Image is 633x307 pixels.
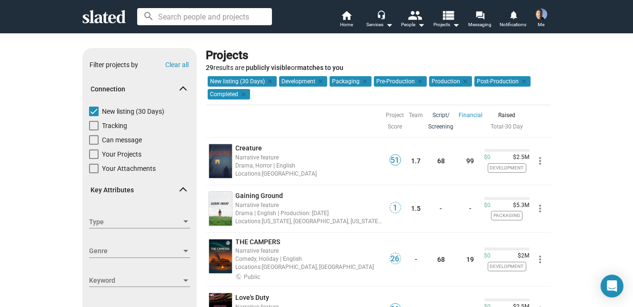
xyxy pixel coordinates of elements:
div: [GEOGRAPHIC_DATA] [236,169,383,178]
span: Connection [91,85,181,94]
span: Packaging [491,211,522,220]
span: Love's Duty [236,294,270,301]
mat-chip: New listing (30 Days) [208,76,277,87]
span: $0 [484,202,491,209]
a: 68 [437,157,445,165]
mat-icon: more_vert [534,203,546,214]
a: 51 [390,159,401,167]
a: Notifications [497,10,530,30]
mat-expansion-panel-header: Key Attributes [82,175,197,206]
mat-chip: Completed [208,89,250,99]
div: Open Intercom Messenger [601,275,623,297]
span: Locations: [236,264,262,270]
span: · [491,123,505,130]
mat-icon: people [407,8,421,22]
div: Filter projects by [90,60,139,69]
div: [US_STATE], [GEOGRAPHIC_DATA], [US_STATE], [GEOGRAPHIC_DATA] [236,217,383,226]
mat-icon: clear [316,77,324,86]
span: Tracking [102,121,128,130]
mat-icon: more_vert [534,254,546,265]
mat-icon: arrow_drop_down [450,19,462,30]
mat-icon: clear [265,77,274,86]
span: THE CAMPERS [236,238,281,246]
span: Development [488,262,526,271]
mat-icon: clear [519,77,528,86]
a: undefined [207,190,234,228]
div: Projects [206,48,547,63]
mat-chip: Post-Production [474,76,531,87]
a: 26 [390,258,401,266]
mat-icon: more_vert [534,155,546,167]
div: [GEOGRAPHIC_DATA], [GEOGRAPHIC_DATA] [236,262,383,271]
span: Keyword [89,276,181,286]
span: Key Attributes [91,186,181,195]
div: Narrative feature [236,246,383,255]
mat-icon: forum [475,10,484,20]
div: Connection [82,107,197,178]
span: Notifications [500,19,527,30]
span: Locations: [236,170,262,177]
mat-chip: Packaging [330,76,372,87]
a: 68 [437,256,445,263]
span: Genre [89,246,181,256]
img: undefined [209,239,232,273]
mat-icon: clear [461,77,469,86]
span: Development [488,163,526,172]
button: Clear all [166,61,189,69]
span: Type [89,217,181,227]
button: People [397,10,430,30]
span: 26 [390,254,401,264]
span: Creature [236,144,262,152]
span: results are or [206,64,344,71]
button: Projects [430,10,463,30]
span: Your Attachments [102,164,156,173]
span: Locations: [236,218,262,225]
div: Comedy, Holiday | English [236,254,383,263]
mat-icon: view_list [441,8,454,22]
span: $0 [484,252,491,260]
span: $2M [514,252,530,260]
strong: 29 [206,64,214,71]
div: Narrative feature [236,200,383,209]
span: Can message [102,135,142,145]
input: Search people and projects [137,8,272,25]
b: publicly visible [246,64,291,71]
mat-icon: arrow_drop_down [384,19,395,30]
a: - [469,205,472,212]
a: undefined [207,142,234,180]
a: Script/ Screening [429,109,454,132]
a: 1.7 [412,157,421,165]
span: $0 [484,154,491,161]
a: - [440,205,442,212]
a: Financial [459,109,483,121]
mat-chip: Production [429,76,472,87]
a: Home [330,10,363,30]
span: $5.3M [510,202,530,209]
a: THE CAMPERSNarrative featureComedy, Holiday | EnglishLocations:[GEOGRAPHIC_DATA], [GEOGRAPHIC_DAT... [236,238,383,282]
a: Team [409,109,423,121]
span: Home [340,19,353,30]
a: 1 [390,207,401,215]
a: 30 Day [505,123,523,130]
mat-icon: arrow_drop_down [416,19,427,30]
img: Joel Cousins [536,9,547,20]
a: Total [491,123,503,130]
button: Joel CousinsMe [530,7,553,31]
span: Messaging [468,19,492,30]
mat-icon: home [341,10,352,21]
div: Drama, Horror | English [236,161,383,170]
div: Services [367,19,393,30]
img: undefined [209,192,232,226]
a: Gaining GroundNarrative featureDrama | English | Production: [DATE]Locations:[US_STATE], [GEOGRAP... [236,191,383,226]
a: Messaging [463,10,497,30]
a: undefined [207,238,234,275]
span: New listing (30 Days) [102,107,165,116]
mat-chip: Development [279,76,327,87]
span: Public [244,274,261,280]
button: Services [363,10,397,30]
a: 1.5 [412,205,421,212]
span: 51 [390,156,401,165]
span: Me [538,19,545,30]
span: 1 [390,203,401,213]
a: - [415,256,417,263]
